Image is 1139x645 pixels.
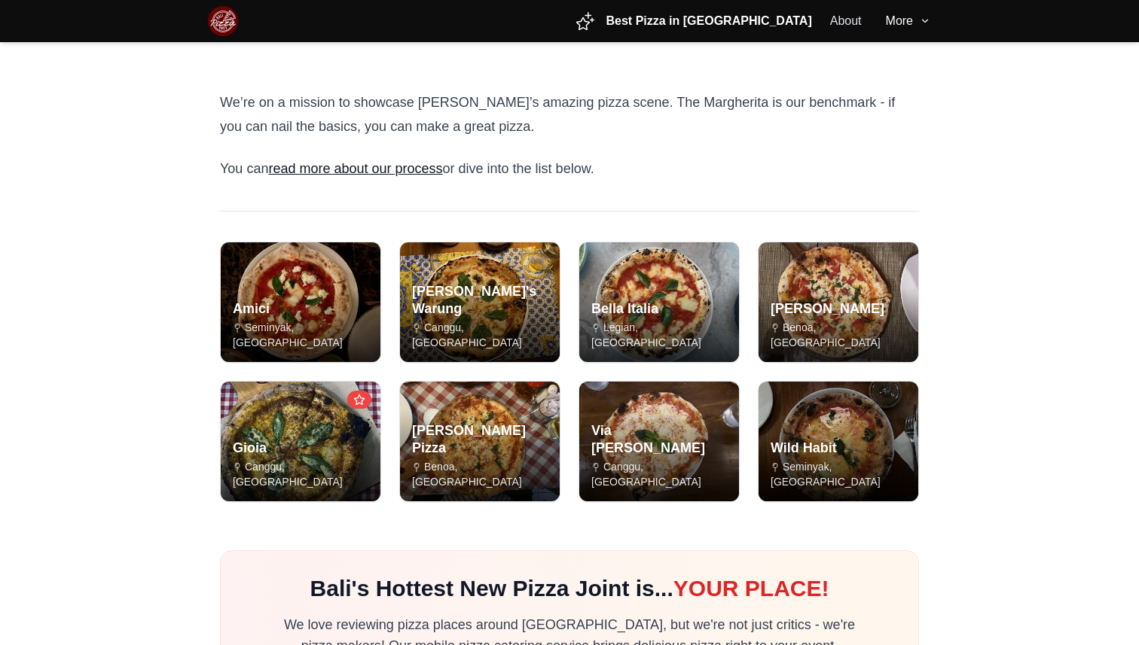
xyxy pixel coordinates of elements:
img: Bella Italia [579,242,739,362]
a: Best Pizza in [GEOGRAPHIC_DATA] [576,12,812,30]
img: Award [353,394,365,406]
a: About [830,12,862,30]
a: Read review of Amici [220,242,381,363]
img: Amici [221,242,380,362]
h3: Bella Italia [591,300,727,318]
a: Read review of Via Emilia [579,381,740,502]
p: Benoa, [GEOGRAPHIC_DATA] [412,459,548,489]
h3: Amici [233,300,368,318]
p: Canggu, [GEOGRAPHIC_DATA] [591,459,727,489]
img: Wild Habit [759,382,918,501]
p: You can or dive into the list below. [220,157,919,181]
img: Location [233,463,242,472]
p: Seminyak, [GEOGRAPHIC_DATA] [233,320,368,350]
a: Read review of Roby Pizza [399,381,560,502]
a: Read review of Anita's Warung [399,242,560,363]
p: Seminyak, [GEOGRAPHIC_DATA] [771,459,906,489]
a: read more about our process [268,161,442,176]
a: Read review of Coco Bistro [758,242,919,363]
img: Coco Bistro [759,242,918,362]
img: Gioia [221,382,380,501]
h3: Wild Habit [771,440,906,457]
img: Location [412,463,421,472]
img: Location [412,324,421,333]
span: More [886,12,913,30]
img: Roby Pizza [400,382,560,501]
a: Read review of Gioia [220,381,381,502]
h3: [PERSON_NAME]'s Warung [412,283,548,317]
h2: Bali's Hottest New Pizza Joint is... [280,575,859,602]
img: Bali Pizza Party Logo [208,6,238,36]
h3: Via [PERSON_NAME] [591,422,727,456]
img: Anita's Warung [400,242,560,362]
p: Canggu, [GEOGRAPHIC_DATA] [412,320,548,350]
img: Location [771,324,780,333]
img: Location [591,324,600,333]
img: Location [233,324,242,333]
p: Canggu, [GEOGRAPHIC_DATA] [233,459,368,489]
img: Location [771,463,780,472]
p: Legian, [GEOGRAPHIC_DATA] [591,320,727,350]
img: Pizza slice [576,12,594,30]
span: YOUR PLACE! [673,576,829,601]
img: Location [591,463,600,472]
h3: Gioia [233,440,368,457]
span: Best Pizza in [GEOGRAPHIC_DATA] [606,12,812,30]
h3: [PERSON_NAME] Pizza [412,422,548,456]
img: Via Emilia [579,382,739,501]
p: Benoa, [GEOGRAPHIC_DATA] [771,320,906,350]
p: We’re on a mission to showcase [PERSON_NAME]’s amazing pizza scene. The Margherita is our benchma... [220,90,919,138]
button: More [886,12,931,30]
a: Read review of Bella Italia [579,242,740,363]
h3: [PERSON_NAME] [771,300,906,318]
a: Read review of Wild Habit [758,381,919,502]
